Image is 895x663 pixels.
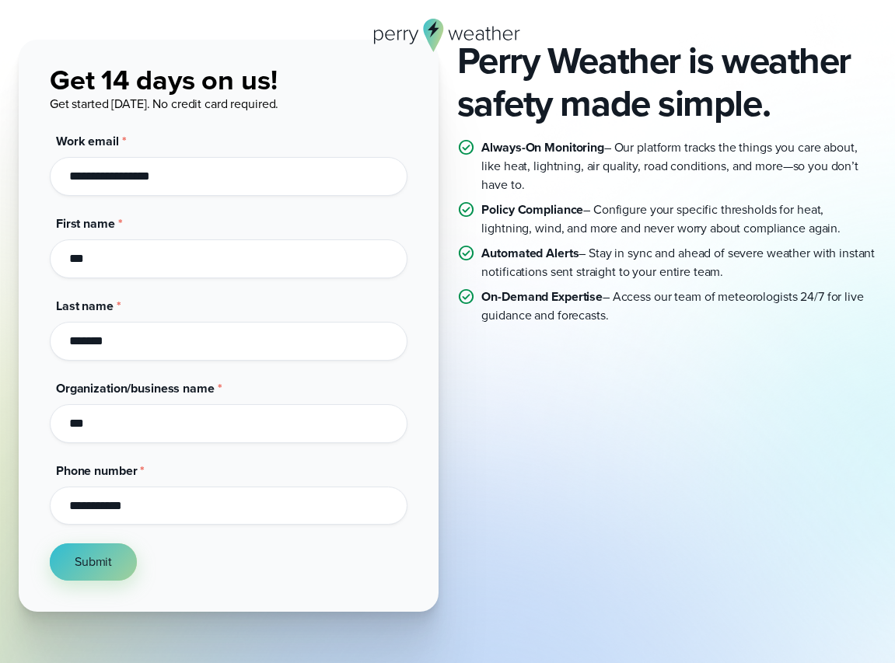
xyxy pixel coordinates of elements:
span: First name [56,215,115,232]
p: – Configure your specific thresholds for heat, lightning, wind, and more and never worry about co... [481,201,876,238]
p: – Our platform tracks the things you care about, like heat, lightning, air quality, road conditio... [481,138,876,194]
span: Get started [DATE]. No credit card required. [50,95,278,113]
span: Phone number [56,462,137,480]
h2: Perry Weather is weather safety made simple. [457,40,877,126]
span: Last name [56,297,114,315]
span: Work email [56,132,119,150]
p: – Stay in sync and ahead of severe weather with instant notifications sent straight to your entir... [481,244,876,281]
button: Submit [50,543,137,581]
span: Get 14 days on us! [50,59,278,100]
span: Submit [75,553,112,571]
strong: Always-On Monitoring [481,138,603,156]
strong: Policy Compliance [481,201,583,218]
strong: Automated Alerts [481,244,579,262]
strong: On-Demand Expertise [481,288,603,305]
span: Organization/business name [56,379,215,397]
p: – Access our team of meteorologists 24/7 for live guidance and forecasts. [481,288,876,325]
